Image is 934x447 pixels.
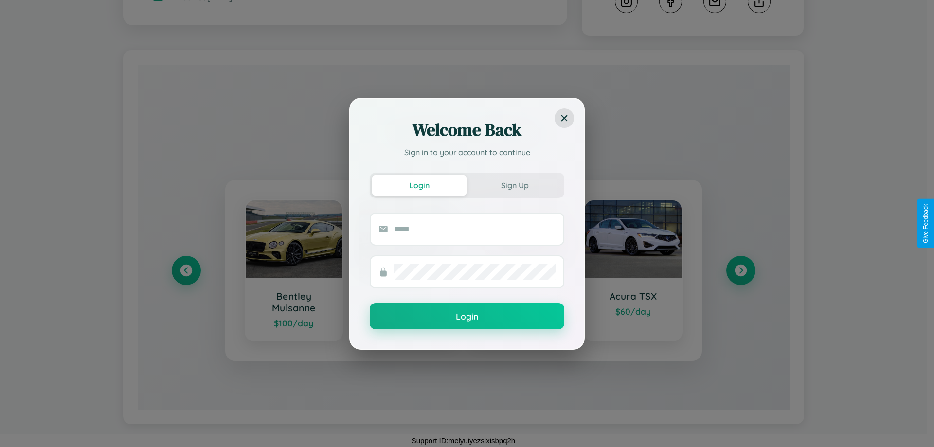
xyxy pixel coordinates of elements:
div: Give Feedback [922,204,929,243]
button: Login [370,303,564,329]
button: Sign Up [467,175,562,196]
p: Sign in to your account to continue [370,146,564,158]
h2: Welcome Back [370,118,564,142]
button: Login [372,175,467,196]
